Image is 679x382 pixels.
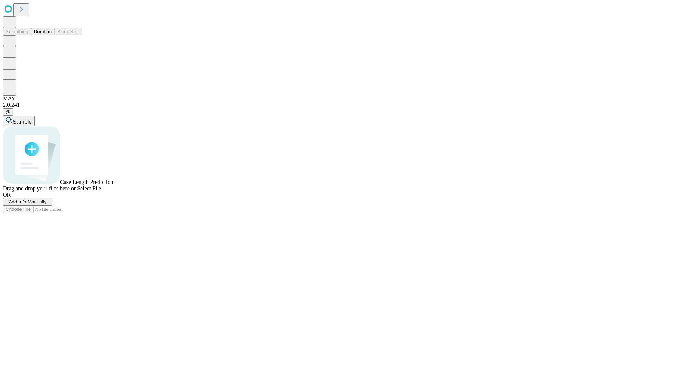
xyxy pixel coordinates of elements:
[3,192,11,198] span: OR
[3,95,676,102] div: MAY
[3,28,31,35] button: Smoothing
[3,102,676,108] div: 2.0.241
[54,28,82,35] button: Block Size
[3,116,35,126] button: Sample
[9,199,47,204] span: Add Info Manually
[3,198,52,206] button: Add Info Manually
[77,185,101,191] span: Select File
[60,179,113,185] span: Case Length Prediction
[13,119,32,125] span: Sample
[6,109,11,115] span: @
[3,185,76,191] span: Drag and drop your files here or
[3,108,13,116] button: @
[31,28,54,35] button: Duration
